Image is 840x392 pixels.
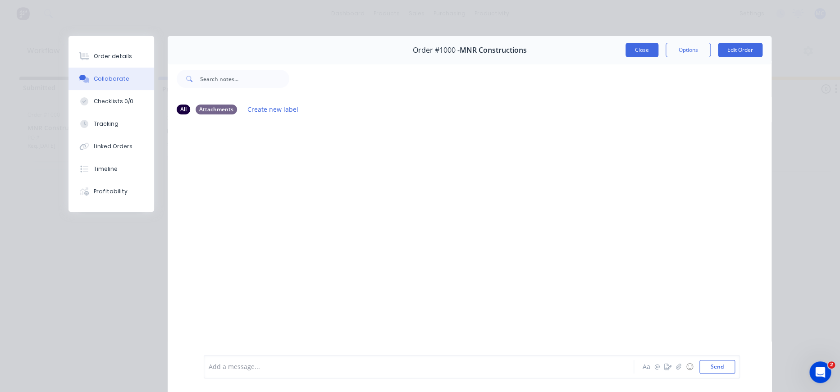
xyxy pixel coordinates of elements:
[94,97,133,105] div: Checklists 0/0
[641,361,652,372] button: Aa
[200,70,289,88] input: Search notes...
[242,103,303,115] button: Create new label
[94,187,128,196] div: Profitability
[94,165,118,173] div: Timeline
[94,142,132,150] div: Linked Orders
[699,360,735,374] button: Send
[460,46,527,55] span: MNR Constructions
[718,43,762,57] button: Edit Order
[68,158,154,180] button: Timeline
[68,113,154,135] button: Tracking
[828,361,835,369] span: 2
[68,68,154,90] button: Collaborate
[94,120,119,128] div: Tracking
[68,180,154,203] button: Profitability
[413,46,460,55] span: Order #1000 -
[177,105,190,114] div: All
[809,361,831,383] iframe: Intercom live chat
[666,43,711,57] button: Options
[196,105,237,114] div: Attachments
[68,90,154,113] button: Checklists 0/0
[68,135,154,158] button: Linked Orders
[94,52,132,60] div: Order details
[652,361,662,372] button: @
[625,43,658,57] button: Close
[94,75,129,83] div: Collaborate
[68,45,154,68] button: Order details
[684,361,695,372] button: ☺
